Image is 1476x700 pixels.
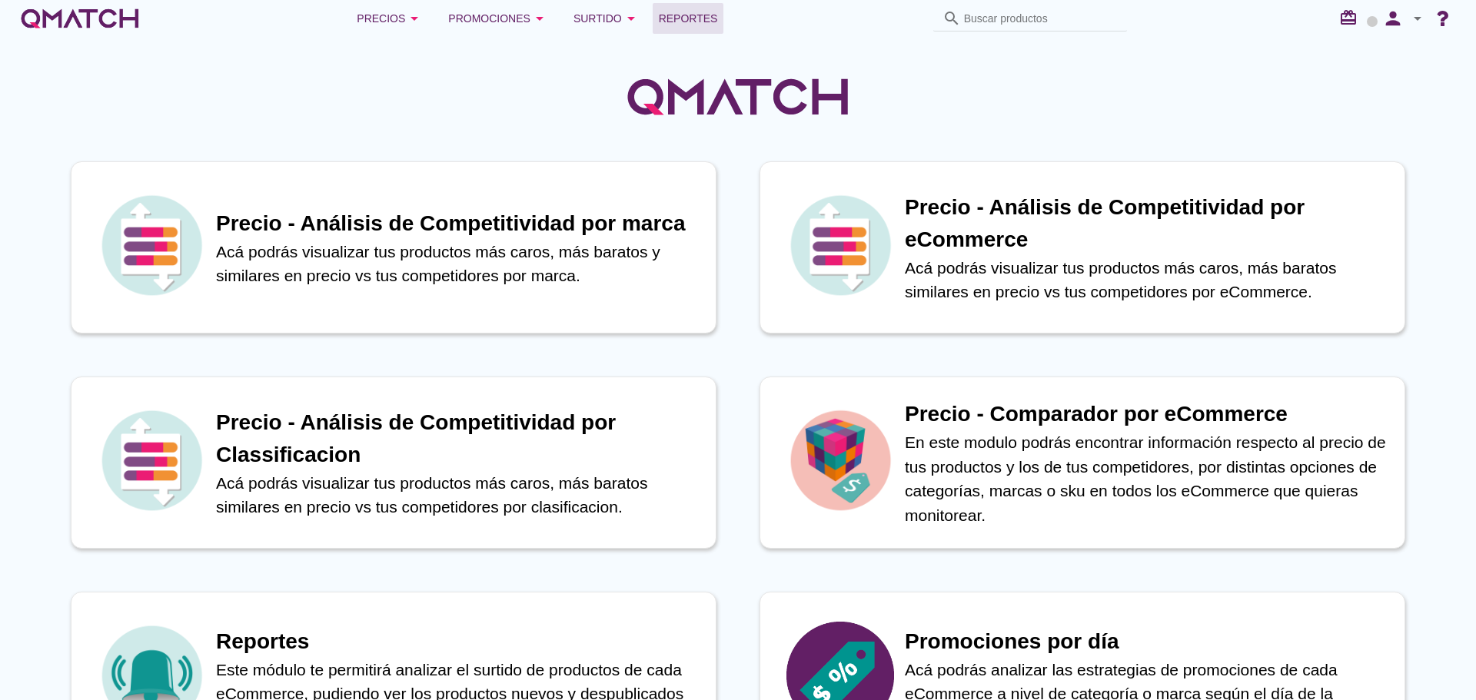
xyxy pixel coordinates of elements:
[905,191,1389,256] h1: Precio - Análisis de Competitividad por eCommerce
[905,625,1389,658] h1: Promociones por día
[18,3,141,34] a: white-qmatch-logo
[738,377,1427,549] a: iconPrecio - Comparador por eCommerceEn este modulo podrás encontrar información respecto al prec...
[448,9,549,28] div: Promociones
[622,9,640,28] i: arrow_drop_down
[98,406,205,514] img: icon
[786,191,894,299] img: icon
[623,58,853,135] img: QMatchLogo
[216,240,700,288] p: Acá podrás visualizar tus productos más caros, más baratos y similares en precio vs tus competido...
[561,3,653,34] button: Surtido
[436,3,561,34] button: Promociones
[905,398,1389,430] h1: Precio - Comparador por eCommerce
[573,9,640,28] div: Surtido
[1378,8,1408,29] i: person
[216,207,700,240] h1: Precio - Análisis de Competitividad por marca
[216,406,700,471] h1: Precio - Análisis de Competitividad por Classificacion
[942,9,961,28] i: search
[49,377,738,549] a: iconPrecio - Análisis de Competitividad por ClassificacionAcá podrás visualizar tus productos más...
[659,9,718,28] span: Reportes
[653,3,724,34] a: Reportes
[405,9,424,28] i: arrow_drop_down
[216,625,700,658] h1: Reportes
[786,406,894,514] img: icon
[98,191,205,299] img: icon
[216,471,700,519] p: Acá podrás visualizar tus productos más caros, más baratos similares en precio vs tus competidore...
[738,161,1427,333] a: iconPrecio - Análisis de Competitividad por eCommerceAcá podrás visualizar tus productos más caro...
[1339,8,1364,27] i: redeem
[357,9,424,28] div: Precios
[530,9,549,28] i: arrow_drop_down
[344,3,436,34] button: Precios
[905,430,1389,527] p: En este modulo podrás encontrar información respecto al precio de tus productos y los de tus comp...
[905,256,1389,304] p: Acá podrás visualizar tus productos más caros, más baratos similares en precio vs tus competidore...
[964,6,1118,31] input: Buscar productos
[1408,9,1427,28] i: arrow_drop_down
[49,161,738,333] a: iconPrecio - Análisis de Competitividad por marcaAcá podrás visualizar tus productos más caros, m...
